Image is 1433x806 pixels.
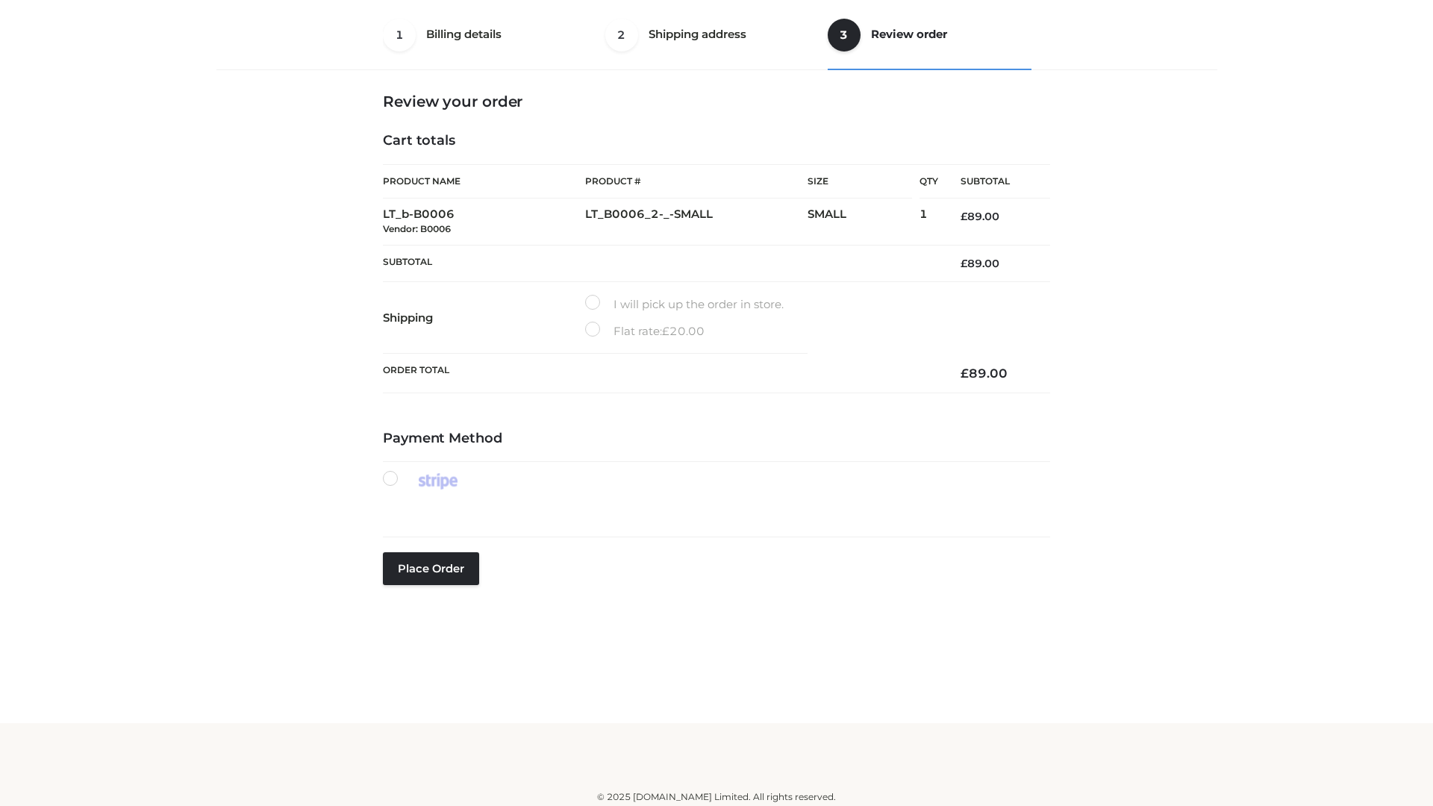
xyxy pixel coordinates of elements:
span: £ [961,257,967,270]
th: Subtotal [383,245,938,281]
span: £ [662,324,669,338]
span: £ [961,366,969,381]
th: Qty [920,164,938,199]
small: Vendor: B0006 [383,223,451,234]
h4: Payment Method [383,431,1050,447]
td: LT_b-B0006 [383,199,585,246]
bdi: 89.00 [961,366,1008,381]
h4: Cart totals [383,133,1050,149]
bdi: 89.00 [961,257,999,270]
th: Product Name [383,164,585,199]
button: Place order [383,552,479,585]
th: Product # [585,164,808,199]
th: Subtotal [938,165,1050,199]
label: Flat rate: [585,322,705,341]
bdi: 20.00 [662,324,705,338]
div: © 2025 [DOMAIN_NAME] Limited. All rights reserved. [222,790,1211,805]
td: 1 [920,199,938,246]
td: LT_B0006_2-_-SMALL [585,199,808,246]
bdi: 89.00 [961,210,999,223]
th: Order Total [383,354,938,393]
th: Shipping [383,282,585,354]
th: Size [808,165,912,199]
span: £ [961,210,967,223]
h3: Review your order [383,93,1050,110]
td: SMALL [808,199,920,246]
label: I will pick up the order in store. [585,295,784,314]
